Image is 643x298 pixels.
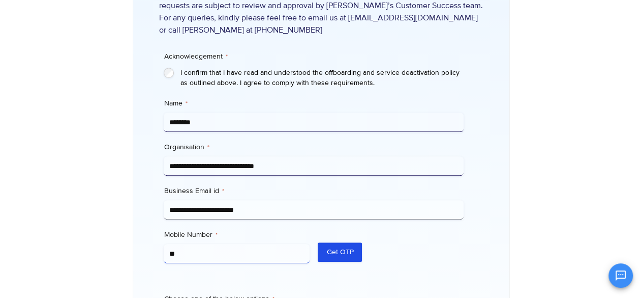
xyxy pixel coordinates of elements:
label: Name [164,98,464,109]
legend: Acknowledgement [164,51,227,62]
label: Mobile Number [164,230,310,240]
label: I confirm that I have read and understood the offboarding and service deactivation policy as outl... [180,68,464,88]
label: Business Email id [164,186,464,196]
label: Organisation [164,142,464,152]
button: Get OTP [318,242,362,262]
button: Open chat [608,263,633,288]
